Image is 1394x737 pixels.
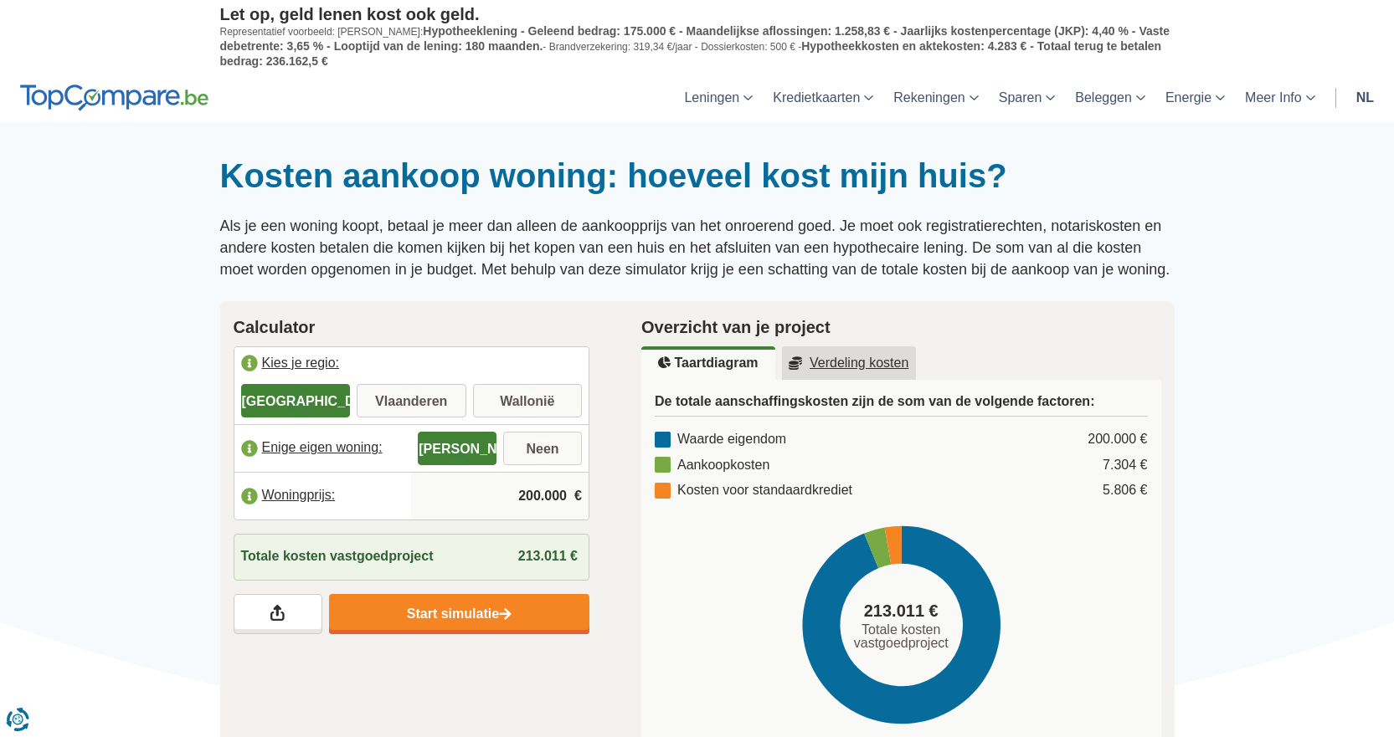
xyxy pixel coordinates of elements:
span: € [574,487,582,506]
label: Neen [503,432,582,465]
a: Beleggen [1065,73,1155,122]
a: Kredietkaarten [763,73,883,122]
div: 7.304 € [1103,456,1147,475]
p: Let op, geld lenen kost ook geld. [220,4,1175,24]
label: Woningprijs: [234,478,412,514]
div: 200.000 € [1088,430,1147,449]
u: Taartdiagram [658,356,758,370]
a: nl [1346,73,1384,122]
img: TopCompare [20,84,208,111]
label: Wallonië [473,384,583,417]
label: [PERSON_NAME] [418,432,496,465]
div: Aankoopkosten [655,456,769,475]
h1: Kosten aankoop woning: hoeveel kost mijn huis? [220,156,1175,196]
p: Als je een woning koopt, betaal je meer dan alleen de aankoopprijs van het onroerend goed. Je moe... [220,216,1175,280]
span: 213.011 € [864,599,939,623]
label: Kies je regio: [234,347,589,384]
a: Start simulatie [329,594,589,634]
img: Start simulatie [499,607,512,622]
span: Hypotheeklening - Geleend bedrag: 175.000 € - Maandelijkse aflossingen: 1.258,83 € - Jaarlijks ko... [220,24,1170,53]
u: Verdeling kosten [789,356,909,370]
h2: Calculator [234,315,590,340]
a: Sparen [989,73,1066,122]
a: Energie [1155,73,1235,122]
span: Hypotheekkosten en aktekosten: 4.283 € - Totaal terug te betalen bedrag: 236.162,5 € [220,39,1162,68]
a: Deel je resultaten [234,594,322,634]
span: 213.011 € [518,549,578,563]
a: Leningen [674,73,763,122]
div: 5.806 € [1103,481,1147,500]
h3: De totale aanschaffingskosten zijn de som van de volgende factoren: [655,393,1148,417]
p: Representatief voorbeeld: [PERSON_NAME]: - Brandverzekering: 319,34 €/jaar - Dossierkosten: 500 € - [220,24,1175,69]
span: Totale kosten vastgoedproject [241,547,434,566]
a: Rekeningen [883,73,988,122]
input: | [418,473,582,519]
div: Kosten voor standaardkrediet [655,481,852,500]
label: Vlaanderen [357,384,466,417]
div: Waarde eigendom [655,430,786,449]
span: Totale kosten vastgoedproject [846,623,955,650]
a: Meer Info [1235,73,1325,122]
label: Enige eigen woning: [234,430,412,467]
label: [GEOGRAPHIC_DATA] [241,384,351,417]
h2: Overzicht van je project [641,315,1161,340]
